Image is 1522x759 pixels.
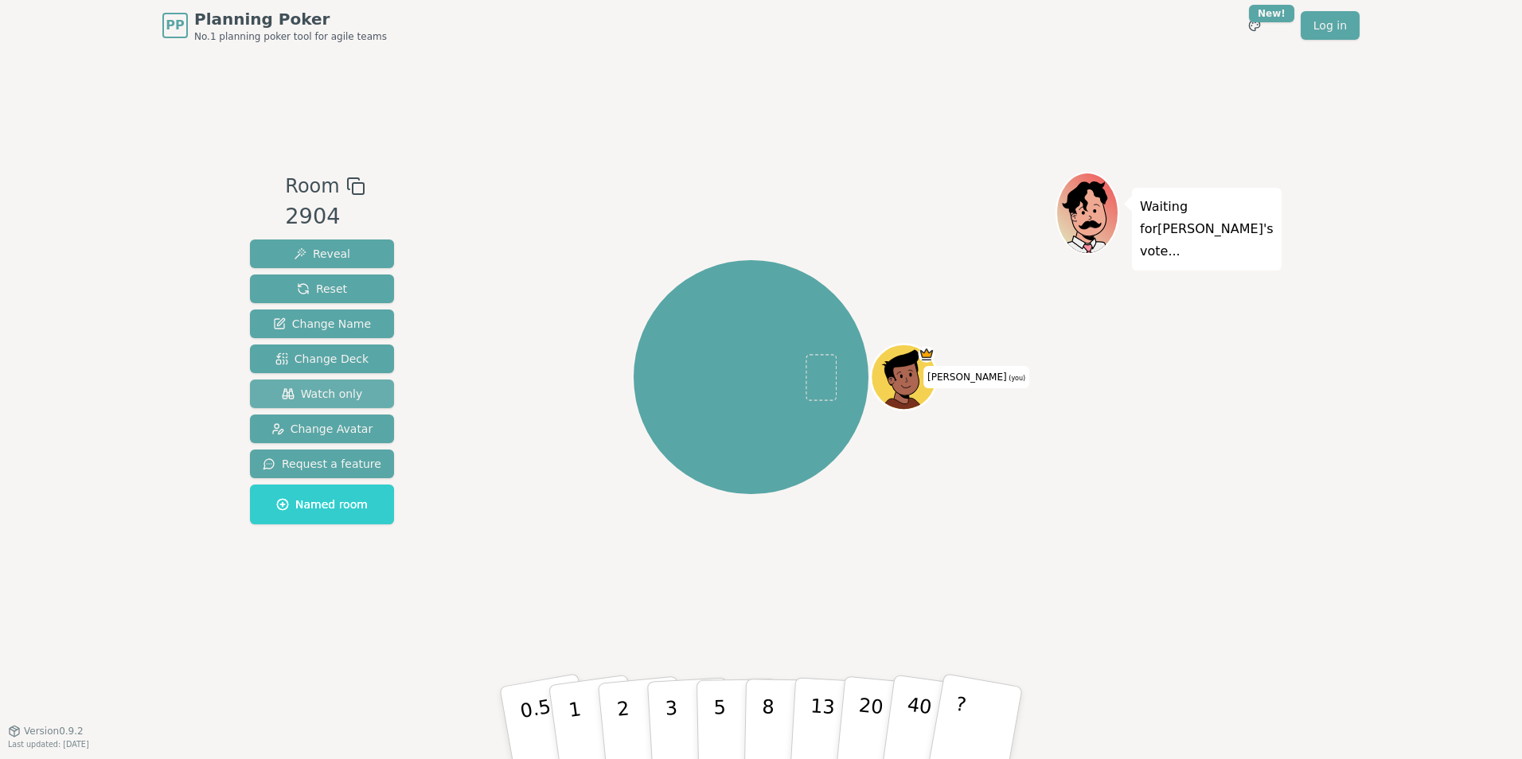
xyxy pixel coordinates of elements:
[194,30,387,43] span: No.1 planning poker tool for agile teams
[8,740,89,749] span: Last updated: [DATE]
[250,485,394,524] button: Named room
[923,366,1029,388] span: Click to change your name
[250,379,394,408] button: Watch only
[1007,375,1026,382] span: (you)
[250,274,394,303] button: Reset
[1140,196,1274,263] p: Waiting for [PERSON_NAME] 's vote...
[294,246,350,262] span: Reveal
[285,172,339,200] span: Room
[285,200,365,233] div: 2904
[873,346,935,408] button: Click to change your avatar
[282,386,363,402] span: Watch only
[271,421,373,437] span: Change Avatar
[1301,11,1360,40] a: Log in
[250,344,394,373] button: Change Deck
[919,346,935,363] span: Laura is the host
[250,239,394,268] button: Reveal
[1240,11,1269,40] button: New!
[263,456,381,472] span: Request a feature
[8,725,84,738] button: Version0.9.2
[24,725,84,738] span: Version 0.9.2
[250,415,394,443] button: Change Avatar
[275,351,369,367] span: Change Deck
[297,281,347,297] span: Reset
[250,309,394,338] button: Change Name
[166,16,184,35] span: PP
[1249,5,1294,22] div: New!
[273,316,371,332] span: Change Name
[162,8,387,43] a: PPPlanning PokerNo.1 planning poker tool for agile teams
[194,8,387,30] span: Planning Poker
[276,496,368,512] span: Named room
[250,450,394,478] button: Request a feature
